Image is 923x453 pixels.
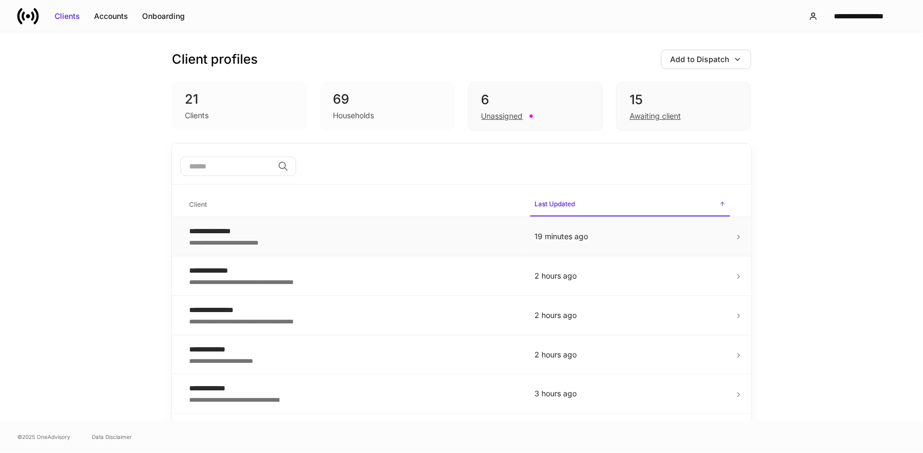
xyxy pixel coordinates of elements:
div: 69 [333,91,442,108]
div: Awaiting client [630,111,681,121]
h6: Last Updated [534,199,575,209]
button: Onboarding [135,8,192,25]
div: Unassigned [481,111,523,121]
div: 6Unassigned [468,82,603,131]
div: 6 [481,91,590,109]
a: Data Disclaimer [92,432,132,441]
div: Onboarding [142,11,185,22]
h6: Client [189,199,207,209]
span: Last Updated [530,193,730,217]
p: 19 minutes ago [534,231,726,242]
div: 15Awaiting client [616,82,751,131]
div: Clients [55,11,80,22]
p: 3 hours ago [534,388,726,399]
div: Clients [185,110,209,121]
div: 21 [185,91,294,108]
p: 2 hours ago [534,349,726,360]
span: Client [185,194,521,216]
div: Add to Dispatch [670,54,729,65]
div: Accounts [94,11,128,22]
h3: Client profiles [172,51,258,68]
button: Accounts [87,8,135,25]
p: 2 hours ago [534,310,726,321]
div: 15 [630,91,738,109]
button: Add to Dispatch [661,50,751,69]
p: 2 hours ago [534,271,726,281]
div: Households [333,110,374,121]
button: Clients [48,8,87,25]
span: © 2025 OneAdvisory [17,432,70,441]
